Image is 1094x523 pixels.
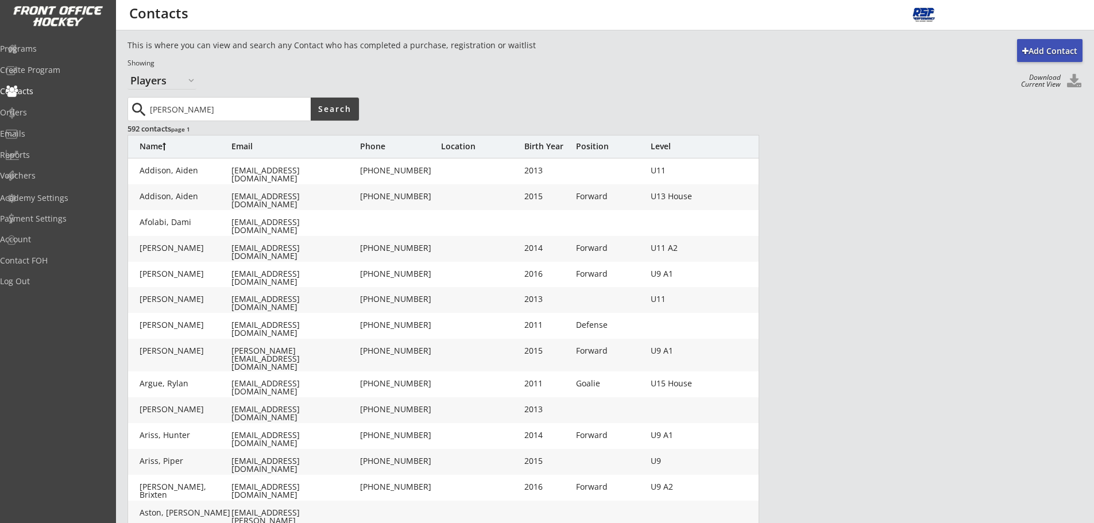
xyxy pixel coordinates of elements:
[651,295,720,303] div: U11
[576,347,645,355] div: Forward
[651,270,720,278] div: U9 A1
[576,431,645,439] div: Forward
[651,192,720,200] div: U13 House
[360,142,440,150] div: Phone
[576,192,645,200] div: Forward
[140,509,231,517] div: Aston, [PERSON_NAME]
[140,483,231,499] div: [PERSON_NAME], Brixten
[576,270,645,278] div: Forward
[231,142,358,150] div: Email
[231,270,358,286] div: [EMAIL_ADDRESS][DOMAIN_NAME]
[524,270,570,278] div: 2016
[360,270,440,278] div: [PHONE_NUMBER]
[524,347,570,355] div: 2015
[1065,74,1083,90] button: Click to download all Contacts. Your browser settings may try to block it, check your security se...
[140,405,231,413] div: [PERSON_NAME]
[231,483,358,499] div: [EMAIL_ADDRESS][DOMAIN_NAME]
[129,100,148,119] button: search
[651,347,720,355] div: U9 A1
[576,483,645,491] div: Forward
[127,59,611,68] div: Showing
[576,321,645,329] div: Defense
[360,166,440,175] div: [PHONE_NUMBER]
[524,142,570,150] div: Birth Year
[231,431,358,447] div: [EMAIL_ADDRESS][DOMAIN_NAME]
[651,483,720,491] div: U9 A2
[360,192,440,200] div: [PHONE_NUMBER]
[140,431,231,439] div: Ariss, Hunter
[441,142,521,150] div: Location
[171,125,190,133] font: page 1
[231,321,358,337] div: [EMAIL_ADDRESS][DOMAIN_NAME]
[1017,45,1083,57] div: Add Contact
[231,379,358,396] div: [EMAIL_ADDRESS][DOMAIN_NAME]
[360,295,440,303] div: [PHONE_NUMBER]
[148,98,311,121] input: Type here...
[127,123,358,134] div: 592 contacts
[524,405,570,413] div: 2013
[651,166,720,175] div: U11
[140,270,231,278] div: [PERSON_NAME]
[524,431,570,439] div: 2014
[360,321,440,329] div: [PHONE_NUMBER]
[231,295,358,311] div: [EMAIL_ADDRESS][DOMAIN_NAME]
[140,295,231,303] div: [PERSON_NAME]
[651,379,720,388] div: U15 House
[524,379,570,388] div: 2011
[140,321,231,329] div: [PERSON_NAME]
[651,142,720,150] div: Level
[576,244,645,252] div: Forward
[231,166,358,183] div: [EMAIL_ADDRESS][DOMAIN_NAME]
[140,142,231,150] div: Name
[524,166,570,175] div: 2013
[360,457,440,465] div: [PHONE_NUMBER]
[360,483,440,491] div: [PHONE_NUMBER]
[231,405,358,421] div: [EMAIL_ADDRESS][DOMAIN_NAME]
[127,40,611,51] div: This is where you can view and search any Contact who has completed a purchase, registration or w...
[140,192,231,200] div: Addison, Aiden
[360,244,440,252] div: [PHONE_NUMBER]
[140,347,231,355] div: [PERSON_NAME]
[311,98,359,121] button: Search
[231,244,358,260] div: [EMAIL_ADDRESS][DOMAIN_NAME]
[140,379,231,388] div: Argue, Rylan
[360,347,440,355] div: [PHONE_NUMBER]
[576,379,645,388] div: Goalie
[651,244,720,252] div: U11 A2
[231,457,358,473] div: [EMAIL_ADDRESS][DOMAIN_NAME]
[524,192,570,200] div: 2015
[524,321,570,329] div: 2011
[524,295,570,303] div: 2013
[140,457,231,465] div: Ariss, Piper
[360,405,440,413] div: [PHONE_NUMBER]
[524,483,570,491] div: 2016
[231,218,358,234] div: [EMAIL_ADDRESS][DOMAIN_NAME]
[140,244,231,252] div: [PERSON_NAME]
[1015,74,1061,88] div: Download Current View
[231,347,358,371] div: [PERSON_NAME][EMAIL_ADDRESS][DOMAIN_NAME]
[360,379,440,388] div: [PHONE_NUMBER]
[651,431,720,439] div: U9 A1
[360,431,440,439] div: [PHONE_NUMBER]
[524,457,570,465] div: 2015
[576,142,645,150] div: Position
[140,166,231,175] div: Addison, Aiden
[140,218,231,226] div: Afolabi, Dami
[651,457,720,465] div: U9
[524,244,570,252] div: 2014
[231,192,358,208] div: [EMAIL_ADDRESS][DOMAIN_NAME]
